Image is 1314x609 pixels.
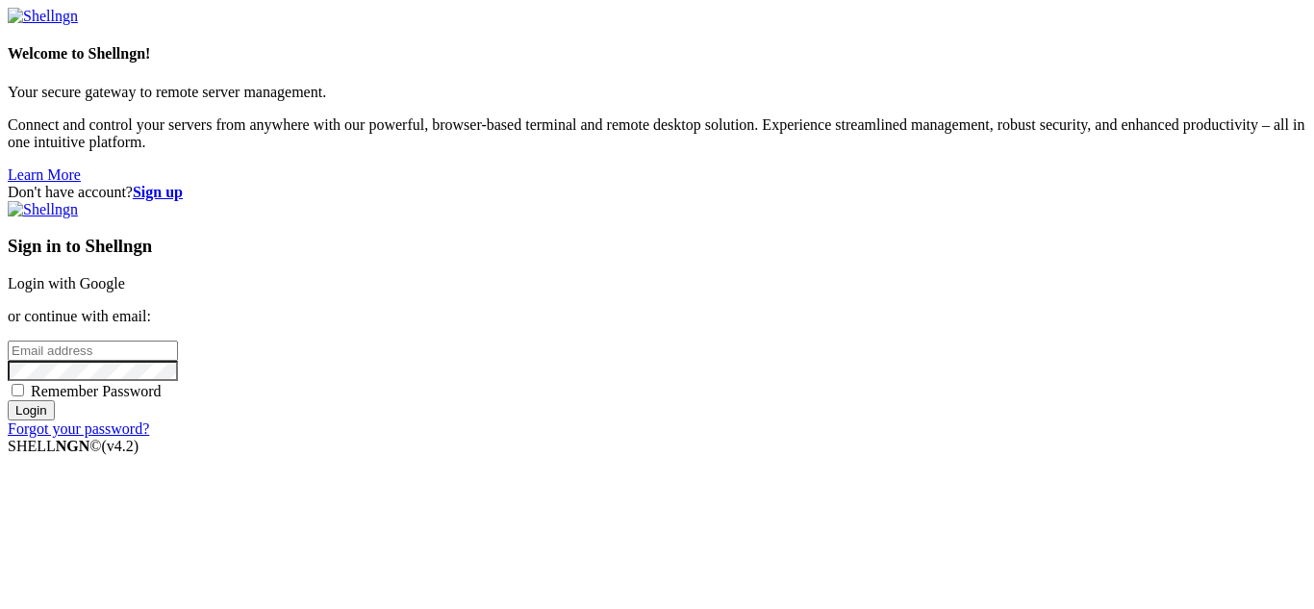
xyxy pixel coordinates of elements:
[8,166,81,183] a: Learn More
[8,116,1306,151] p: Connect and control your servers from anywhere with our powerful, browser-based terminal and remo...
[8,341,178,361] input: Email address
[8,438,139,454] span: SHELL ©
[8,420,149,437] a: Forgot your password?
[133,184,183,200] a: Sign up
[31,383,162,399] span: Remember Password
[8,45,1306,63] h4: Welcome to Shellngn!
[8,308,1306,325] p: or continue with email:
[8,8,78,25] img: Shellngn
[8,275,125,292] a: Login with Google
[12,384,24,396] input: Remember Password
[8,84,1306,101] p: Your secure gateway to remote server management.
[8,184,1306,201] div: Don't have account?
[102,438,139,454] span: 4.2.0
[8,201,78,218] img: Shellngn
[8,236,1306,257] h3: Sign in to Shellngn
[56,438,90,454] b: NGN
[8,400,55,420] input: Login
